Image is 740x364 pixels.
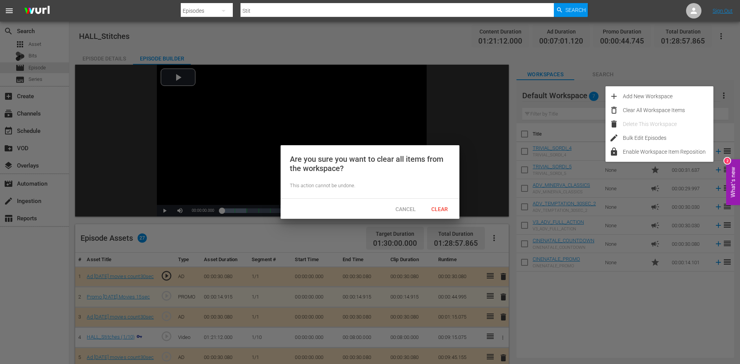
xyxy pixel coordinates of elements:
a: Sign Out [713,8,733,14]
div: Delete This Workspace [623,117,713,131]
span: edit [609,133,619,143]
button: Cancel [388,202,422,216]
button: Open Feedback Widget [726,159,740,205]
div: Enable Workspace Item Reposition [623,145,713,159]
span: menu [5,6,14,15]
span: lock [609,147,619,156]
span: add [609,92,619,101]
div: This action cannot be undone. [290,182,450,190]
span: delete [609,119,619,129]
img: ans4CAIJ8jUAAAAAAAAAAAAAAAAAAAAAAAAgQb4GAAAAAAAAAAAAAAAAAAAAAAAAJMjXAAAAAAAAAAAAAAAAAAAAAAAAgAT5G... [18,2,55,20]
button: Clear [422,202,456,216]
div: Add New Workspace [623,89,713,103]
span: Cancel [389,206,422,212]
span: Clear [425,206,454,212]
button: Search [554,3,588,17]
div: 2 [724,158,730,164]
div: Are you sure you want to clear all items from the workspace? [290,154,450,173]
div: Clear All Workspace Items [623,103,713,117]
span: Search [565,3,586,17]
div: Bulk Edit Episodes [623,131,713,145]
